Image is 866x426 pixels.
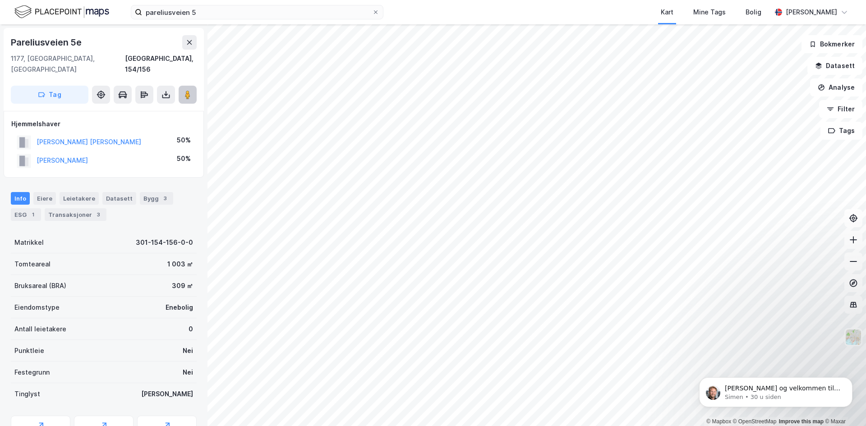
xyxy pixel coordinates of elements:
[33,192,56,205] div: Eiere
[14,4,109,20] img: logo.f888ab2527a4732fd821a326f86c7f29.svg
[11,208,41,221] div: ESG
[141,389,193,399] div: [PERSON_NAME]
[693,7,726,18] div: Mine Tags
[11,192,30,205] div: Info
[172,280,193,291] div: 309 ㎡
[94,210,103,219] div: 3
[686,358,866,421] iframe: Intercom notifications melding
[11,119,196,129] div: Hjemmelshaver
[14,345,44,356] div: Punktleie
[746,7,761,18] div: Bolig
[786,7,837,18] div: [PERSON_NAME]
[102,192,136,205] div: Datasett
[14,237,44,248] div: Matrikkel
[11,53,125,75] div: 1177, [GEOGRAPHIC_DATA], [GEOGRAPHIC_DATA]
[39,35,156,43] p: Message from Simen, sent 30 u siden
[11,86,88,104] button: Tag
[820,122,862,140] button: Tags
[39,26,155,69] span: [PERSON_NAME] og velkommen til Newsec Maps, [PERSON_NAME] det er du lurer på så er det bare å ta ...
[167,259,193,270] div: 1 003 ㎡
[802,35,862,53] button: Bokmerker
[183,367,193,378] div: Nei
[810,78,862,96] button: Analyse
[14,259,51,270] div: Tomteareal
[189,324,193,334] div: 0
[807,57,862,75] button: Datasett
[845,329,862,346] img: Z
[779,418,824,425] a: Improve this map
[45,208,106,221] div: Transaksjoner
[661,7,673,18] div: Kart
[60,192,99,205] div: Leietakere
[136,237,193,248] div: 301-154-156-0-0
[14,324,66,334] div: Antall leietakere
[125,53,197,75] div: [GEOGRAPHIC_DATA], 154/156
[11,35,83,50] div: Pareliusveien 5e
[28,210,37,219] div: 1
[161,194,170,203] div: 3
[166,302,193,313] div: Enebolig
[14,280,66,291] div: Bruksareal (BRA)
[140,192,173,205] div: Bygg
[706,418,731,425] a: Mapbox
[14,302,60,313] div: Eiendomstype
[177,153,191,164] div: 50%
[177,135,191,146] div: 50%
[183,345,193,356] div: Nei
[14,389,40,399] div: Tinglyst
[142,5,372,19] input: Søk på adresse, matrikkel, gårdeiere, leietakere eller personer
[819,100,862,118] button: Filter
[733,418,777,425] a: OpenStreetMap
[14,367,50,378] div: Festegrunn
